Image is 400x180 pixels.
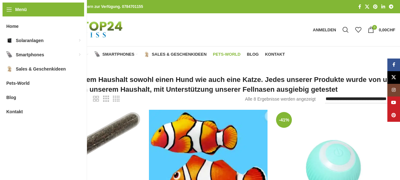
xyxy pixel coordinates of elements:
[247,48,259,61] a: Blog
[387,84,400,96] a: Instagram Social Link
[387,96,400,109] a: YouTube Social Link
[213,52,240,57] span: Pets-World
[387,71,400,84] a: X Social Link
[113,95,120,103] a: Rasteransicht 4
[265,48,285,61] a: Kontakt
[379,3,387,11] a: LinkedIn Social Link
[95,52,100,57] img: Smartphones
[387,109,400,122] a: Pinterest Social Link
[16,49,44,60] span: Smartphones
[21,48,288,61] div: Hauptnavigation
[371,3,379,11] a: Pinterest Social Link
[387,28,395,32] span: CHF
[6,92,16,103] span: Blog
[6,78,30,89] span: Pets-World
[6,37,13,44] img: Solaranlagen
[144,48,206,61] a: Sales & Geschenkideen
[15,6,27,13] span: Menü
[363,3,371,11] a: X Social Link
[144,52,150,57] img: Sales & Geschenkideen
[372,25,377,30] span: 0
[102,52,134,57] span: Smartphones
[93,95,99,103] a: Rasteransicht 2
[387,3,395,11] a: Telegram Social Link
[6,106,23,117] span: Kontakt
[247,52,259,57] span: Blog
[310,23,339,36] a: Anmelden
[356,3,363,11] a: Facebook Social Link
[387,59,400,71] a: Facebook Social Link
[213,48,240,61] a: Pets-World
[276,112,292,128] span: -41%
[95,48,138,61] a: Smartphones
[24,75,395,95] h3: Wir haben in unserem Haushalt sowohl einen Hund wie auch eine Katze. Jedes unserer Produkte wurde...
[379,28,395,32] bdi: 0,00
[313,28,336,32] span: Anmelden
[339,23,352,36] a: Suche
[325,95,393,104] select: Shop-Reihenfolge
[245,96,316,102] p: Alle 8 Ergebnisse werden angezeigt
[6,66,13,72] img: Sales & Geschenkideen
[6,52,13,58] img: Smartphones
[42,48,88,61] a: Solaranlagen
[16,35,44,46] span: Solaranlagen
[365,23,398,36] a: 0 0,00CHF
[265,52,285,57] span: Kontakt
[352,23,365,36] div: Meine Wunschliste
[6,21,19,32] span: Home
[103,95,109,103] a: Rasteransicht 3
[152,52,206,57] span: Sales & Geschenkideen
[16,63,66,75] span: Sales & Geschenkideen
